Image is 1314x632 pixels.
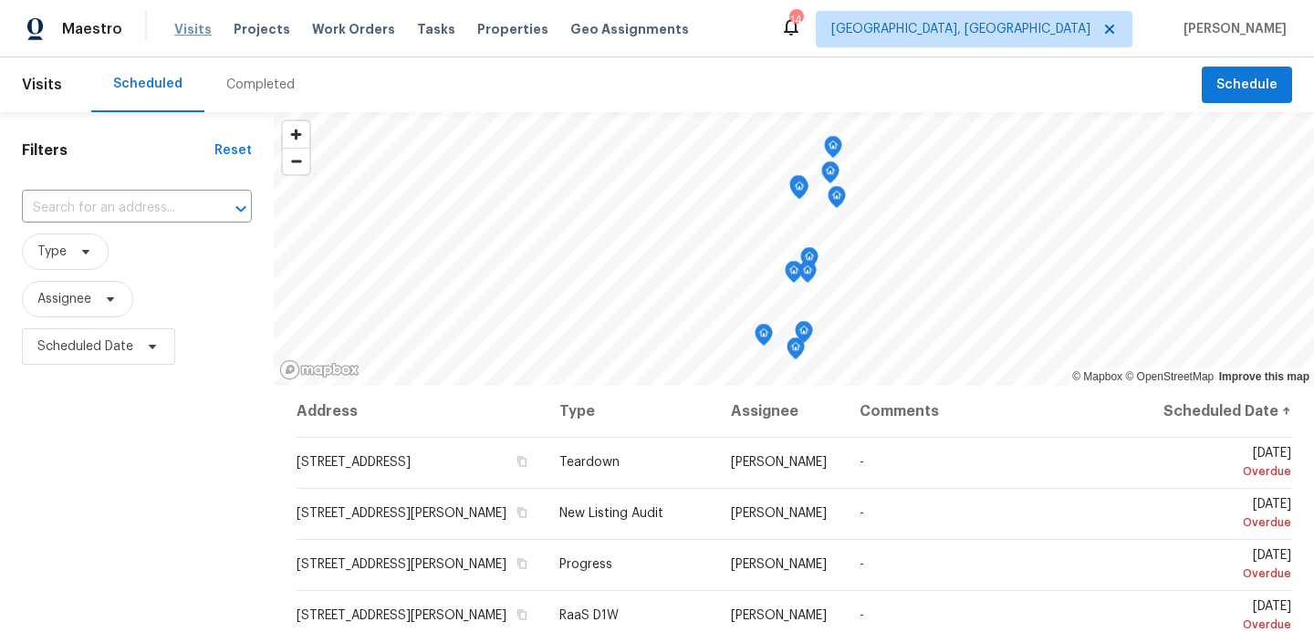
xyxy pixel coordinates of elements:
div: Map marker [795,321,813,349]
span: [DATE] [1159,447,1291,481]
span: Geo Assignments [570,20,689,38]
div: Scheduled [113,75,182,93]
div: Map marker [790,177,808,205]
span: Zoom out [283,149,309,174]
span: [PERSON_NAME] [731,558,827,571]
div: Map marker [798,261,817,289]
div: Map marker [824,136,842,164]
span: Type [37,243,67,261]
span: - [860,456,864,469]
div: Map marker [789,175,808,203]
button: Copy Address [514,453,530,470]
span: Visits [22,65,62,105]
div: Map marker [787,337,805,366]
button: Copy Address [514,606,530,623]
span: [STREET_ADDRESS][PERSON_NAME] [297,558,506,571]
div: Map marker [755,324,773,352]
a: Improve this map [1219,370,1309,383]
div: Map marker [828,186,846,214]
button: Zoom out [283,148,309,174]
div: Map marker [821,161,839,190]
th: Scheduled Date ↑ [1144,386,1292,437]
span: [STREET_ADDRESS] [297,456,411,469]
span: Progress [559,558,612,571]
span: [STREET_ADDRESS][PERSON_NAME] [297,507,506,520]
button: Open [228,196,254,222]
span: [GEOGRAPHIC_DATA], [GEOGRAPHIC_DATA] [831,20,1090,38]
h1: Filters [22,141,214,160]
button: Copy Address [514,555,530,572]
span: Tasks [417,23,455,36]
input: Search for an address... [22,194,201,223]
div: Map marker [785,261,803,289]
span: New Listing Audit [559,507,663,520]
span: [PERSON_NAME] [731,609,827,622]
span: - [860,558,864,571]
th: Address [296,386,545,437]
span: Schedule [1216,74,1277,97]
canvas: Map [274,112,1314,386]
span: Projects [234,20,290,38]
span: Work Orders [312,20,395,38]
span: Scheduled Date [37,337,133,356]
div: Reset [214,141,252,160]
span: [PERSON_NAME] [731,456,827,469]
span: [PERSON_NAME] [731,507,827,520]
button: Copy Address [514,504,530,521]
span: Assignee [37,290,91,308]
th: Type [545,386,716,437]
span: [DATE] [1159,549,1291,583]
span: [DATE] [1159,498,1291,532]
div: Completed [226,76,295,94]
div: Map marker [800,247,819,275]
span: Properties [477,20,548,38]
a: Mapbox [1072,370,1122,383]
span: Maestro [62,20,122,38]
div: Overdue [1159,462,1291,481]
span: [PERSON_NAME] [1176,20,1287,38]
a: OpenStreetMap [1125,370,1214,383]
th: Comments [845,386,1144,437]
span: [STREET_ADDRESS][PERSON_NAME] [297,609,506,622]
span: Visits [174,20,212,38]
div: Overdue [1159,565,1291,583]
div: Overdue [1159,513,1291,532]
span: Teardown [559,456,620,469]
button: Zoom in [283,121,309,148]
button: Schedule [1202,67,1292,104]
span: - [860,609,864,622]
a: Mapbox homepage [279,359,360,380]
span: RaaS D1W [559,609,619,622]
span: - [860,507,864,520]
div: 14 [789,11,802,29]
th: Assignee [716,386,845,437]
